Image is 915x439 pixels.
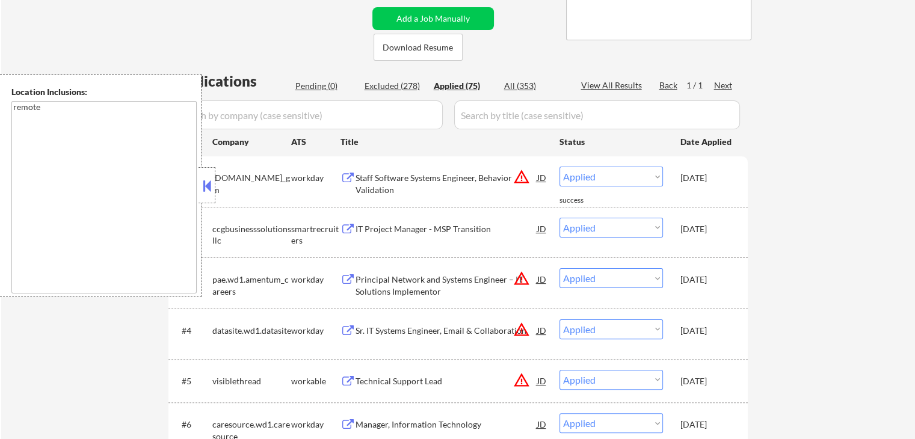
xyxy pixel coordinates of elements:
div: IT Project Manager - MSP Transition [356,223,537,235]
div: All (353) [504,80,564,92]
div: JD [536,413,548,435]
div: pae.wd1.amentum_careers [212,274,291,297]
div: [DATE] [680,419,733,431]
div: Staff Software Systems Engineer, Behavior Validation [356,172,537,195]
div: visiblethread [212,375,291,387]
div: JD [536,370,548,391]
div: [DATE] [680,375,733,387]
div: Applied (75) [434,80,494,92]
div: workday [291,325,340,337]
div: Date Applied [680,136,733,148]
div: [DATE] [680,325,733,337]
div: smartrecruiters [291,223,340,247]
div: JD [536,268,548,290]
div: ATS [291,136,340,148]
button: Download Resume [374,34,463,61]
div: Company [212,136,291,148]
div: #5 [182,375,203,387]
div: 1 / 1 [686,79,714,91]
div: Excluded (278) [365,80,425,92]
div: [DATE] [680,172,733,184]
div: Manager, Information Technology [356,419,537,431]
div: Status [559,130,663,152]
button: warning_amber [513,321,530,338]
button: warning_amber [513,372,530,388]
div: success [559,195,608,206]
div: datasite.wd1.datasite [212,325,291,337]
div: Principal Network and Systems Engineer – IT Solutions Implementor [356,274,537,297]
input: Search by company (case sensitive) [172,100,443,129]
div: Next [714,79,733,91]
div: workday [291,274,340,286]
div: workday [291,172,340,184]
div: JD [536,218,548,239]
div: [DOMAIN_NAME]_gm [212,172,291,195]
div: Title [340,136,548,148]
div: workable [291,375,340,387]
div: #6 [182,419,203,431]
button: Add a Job Manually [372,7,494,30]
button: warning_amber [513,168,530,185]
div: View All Results [581,79,645,91]
div: #4 [182,325,203,337]
input: Search by title (case sensitive) [454,100,740,129]
div: Back [659,79,679,91]
div: Applications [172,74,291,88]
div: ccgbusinesssolutionsllc [212,223,291,247]
div: Technical Support Lead [356,375,537,387]
div: JD [536,319,548,341]
div: Location Inclusions: [11,86,197,98]
div: Sr. IT Systems Engineer, Email & Collaboration [356,325,537,337]
div: [DATE] [680,274,733,286]
div: workday [291,419,340,431]
div: Pending (0) [295,80,356,92]
button: warning_amber [513,270,530,287]
div: JD [536,167,548,188]
div: [DATE] [680,223,733,235]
